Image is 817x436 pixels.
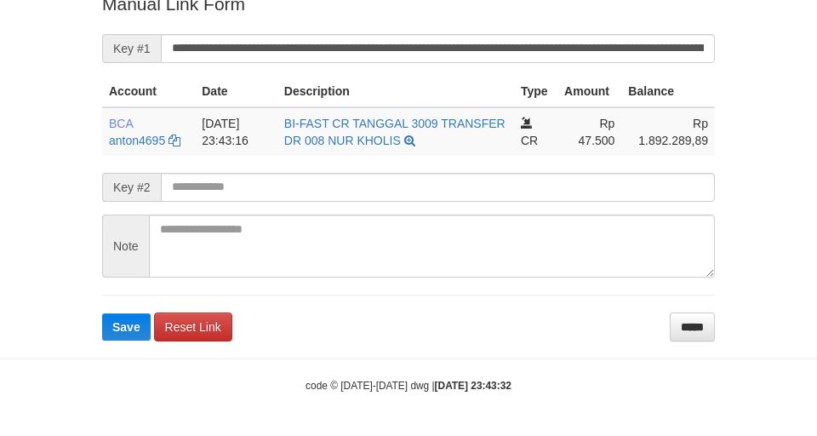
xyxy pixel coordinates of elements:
th: Amount [557,76,621,107]
button: Save [102,313,151,341]
th: Balance [621,76,715,107]
span: Note [102,215,149,278]
th: Description [277,76,514,107]
a: Copy anton4695 to clipboard [169,134,180,147]
a: BI-FAST CR TANGGAL 3009 TRANSFER DR 008 NUR KHOLIS [284,117,506,147]
span: BCA [109,117,133,130]
span: Key #1 [102,34,161,63]
span: Key #2 [102,173,161,202]
td: Rp 1.892.289,89 [621,107,715,156]
td: [DATE] 23:43:16 [195,107,277,156]
a: anton4695 [109,134,165,147]
th: Account [102,76,195,107]
th: Type [514,76,557,107]
span: Reset Link [165,320,221,334]
th: Date [195,76,277,107]
span: CR [521,134,538,147]
span: Save [112,320,140,334]
strong: [DATE] 23:43:32 [435,380,511,392]
small: code © [DATE]-[DATE] dwg | [306,380,511,392]
a: Reset Link [154,313,232,341]
td: Rp 47.500 [557,107,621,156]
